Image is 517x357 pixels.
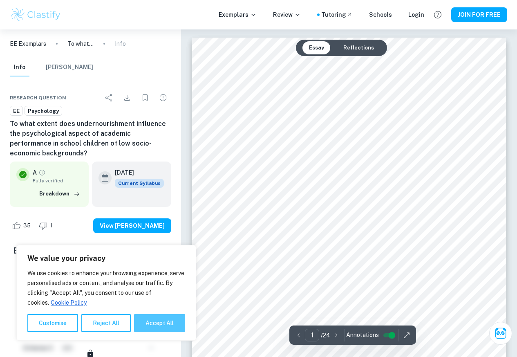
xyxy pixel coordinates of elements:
div: Bookmark [137,90,153,106]
button: View [PERSON_NAME] [93,218,171,233]
button: Reflections [337,41,380,54]
span: EE [10,107,22,115]
button: Reject All [81,314,131,332]
p: To what extent does undernourishment influence the psychological aspect of academic performance i... [67,39,94,48]
span: Current Syllabus [115,179,164,188]
div: Download [119,90,135,106]
button: Ask Clai [489,322,512,345]
a: Psychology [25,106,62,116]
span: Annotations [346,331,379,339]
span: 1 [46,222,57,230]
p: Review [273,10,301,19]
button: Accept All [134,314,185,332]
p: Exemplars [219,10,257,19]
a: Schools [369,10,392,19]
a: EE Exemplars [10,39,46,48]
h6: [DATE] [115,168,157,177]
div: Share [101,90,117,106]
div: Dislike [37,219,57,232]
a: EE [10,106,23,116]
h6: To what extent does undernourishment influence the psychological aspect of academic performance i... [10,119,171,158]
div: Report issue [155,90,171,106]
a: Tutoring [321,10,353,19]
div: This exemplar is based on the current syllabus. Feel free to refer to it for inspiration/ideas wh... [115,179,164,188]
a: Grade fully verified [38,169,46,176]
a: Login [408,10,424,19]
div: We value your privacy [16,245,196,341]
span: Psychology [25,107,62,115]
button: Info [10,58,29,76]
div: Like [10,219,35,232]
p: We value your privacy [27,254,185,263]
p: A [33,168,37,177]
button: Essay [302,41,331,54]
p: / 24 [321,331,330,340]
button: Breakdown [37,188,82,200]
img: Clastify logo [10,7,62,23]
span: Research question [10,94,66,101]
button: JOIN FOR FREE [451,7,507,22]
span: 35 [19,222,35,230]
span: Fully verified [33,177,82,184]
p: We use cookies to enhance your browsing experience, serve personalised ads or content, and analys... [27,268,185,308]
p: Info [115,39,126,48]
button: Customise [27,314,78,332]
button: [PERSON_NAME] [46,58,93,76]
button: Help and Feedback [431,8,445,22]
h5: Examiner's summary [13,245,168,257]
a: Cookie Policy [50,299,87,306]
